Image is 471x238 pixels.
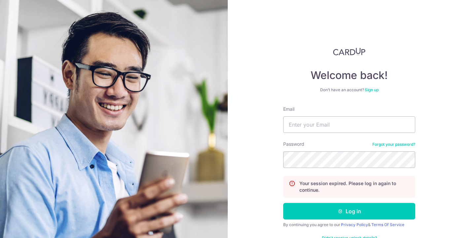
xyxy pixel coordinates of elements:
[333,48,365,56] img: CardUp Logo
[283,141,304,147] label: Password
[283,222,415,227] div: By continuing you agree to our &
[283,203,415,219] button: Log in
[283,116,415,133] input: Enter your Email
[283,69,415,82] h4: Welcome back!
[283,87,415,93] div: Don’t have an account?
[283,106,294,112] label: Email
[341,222,368,227] a: Privacy Policy
[299,180,410,193] p: Your session expired. Please log in again to continue.
[372,142,415,147] a: Forgot your password?
[365,87,379,92] a: Sign up
[371,222,404,227] a: Terms Of Service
